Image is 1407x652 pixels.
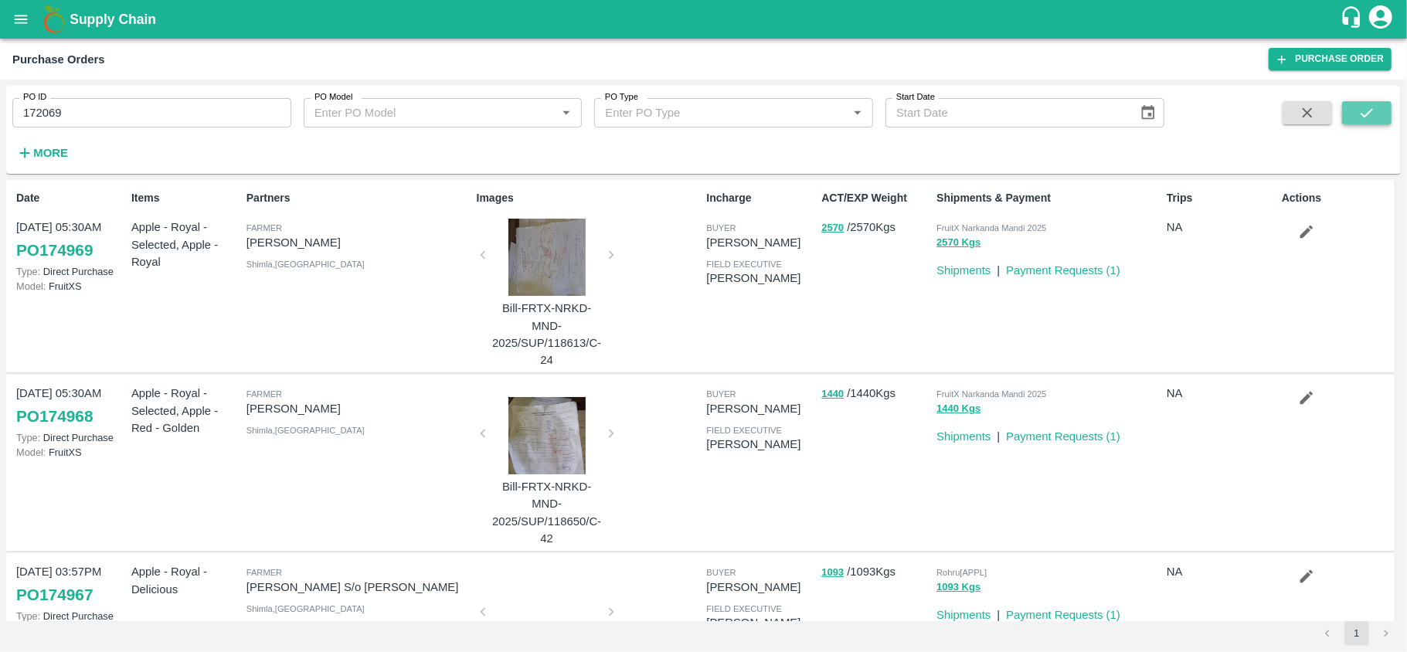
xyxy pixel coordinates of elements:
p: NA [1167,563,1276,580]
span: Farmer [246,223,282,233]
p: Items [131,190,240,206]
button: open drawer [3,2,39,37]
a: Purchase Order [1269,48,1392,70]
button: Open [556,103,576,123]
p: [DATE] 05:30AM [16,385,125,402]
p: [PERSON_NAME] [706,234,815,251]
p: Direct Purchase [16,430,125,445]
span: field executive [706,426,782,435]
span: Farmer [246,389,282,399]
p: [PERSON_NAME] [246,234,471,251]
p: [PERSON_NAME] [706,436,815,453]
p: NA [1167,219,1276,236]
p: [DATE] 03:57PM [16,563,125,580]
a: Shipments [936,609,991,621]
span: field executive [706,260,782,269]
div: customer-support [1340,5,1367,33]
button: Choose date [1133,98,1163,127]
button: page 1 [1344,621,1369,646]
span: Type: [16,266,40,277]
button: Open [848,103,868,123]
a: PO174967 [16,581,93,609]
span: buyer [706,389,736,399]
p: Apple - Royal - Delicious [131,563,240,598]
span: Model: [16,280,46,292]
p: NA [1167,385,1276,402]
input: Enter PO Type [599,103,823,123]
p: Date [16,190,125,206]
p: / 1440 Kgs [821,385,930,402]
span: buyer [706,223,736,233]
p: Direct Purchase [16,264,125,279]
button: More [12,140,72,166]
input: Start Date [885,98,1127,127]
span: Shimla , [GEOGRAPHIC_DATA] [246,260,365,269]
button: 2570 [821,219,844,237]
a: Payment Requests (1) [1006,609,1120,621]
div: | [991,256,1000,279]
p: Direct Purchase [16,609,125,623]
a: Payment Requests (1) [1006,264,1120,277]
a: Supply Chain [70,8,1340,30]
p: FruitXS [16,279,125,294]
span: Type: [16,432,40,443]
span: Type: [16,610,40,622]
p: Actions [1282,190,1391,206]
p: Apple - Royal - Selected, Apple - Red - Golden [131,385,240,436]
p: [DATE] 05:30AM [16,219,125,236]
span: FruitX Narkanda Mandi 2025 [936,389,1046,399]
button: 1093 Kgs [936,579,980,596]
span: Farmer [246,568,282,577]
button: 2570 Kgs [936,234,980,252]
label: Start Date [896,91,935,104]
span: field executive [706,604,782,613]
div: | [991,600,1000,623]
p: Partners [246,190,471,206]
p: [PERSON_NAME] [706,270,815,287]
span: Rohru[APPL] [936,568,987,577]
p: [PERSON_NAME] [706,614,815,631]
span: Model: [16,447,46,458]
p: / 1093 Kgs [821,563,930,581]
p: [PERSON_NAME] [706,579,815,596]
span: FruitX Narkanda Mandi 2025 [936,223,1046,233]
p: Bill-FRTX-NRKD-MND-2025/SUP/118613/C-24 [489,300,605,368]
p: Incharge [706,190,815,206]
p: Trips [1167,190,1276,206]
p: / 2570 Kgs [821,219,930,236]
button: 1440 [821,385,844,403]
button: 1093 [821,564,844,582]
p: [PERSON_NAME] S/o [PERSON_NAME] [246,579,471,596]
span: buyer [706,568,736,577]
p: Images [477,190,701,206]
div: Purchase Orders [12,49,105,70]
div: account of current user [1367,3,1395,36]
span: Shimla , [GEOGRAPHIC_DATA] [246,604,365,613]
p: [PERSON_NAME] [706,400,815,417]
p: FruitXS [16,445,125,460]
a: Shipments [936,264,991,277]
a: PO174969 [16,236,93,264]
label: PO Type [605,91,638,104]
span: Shimla , [GEOGRAPHIC_DATA] [246,426,365,435]
input: Enter PO Model [308,103,532,123]
img: logo [39,4,70,35]
strong: More [33,147,68,159]
label: PO ID [23,91,46,104]
b: Supply Chain [70,12,156,27]
input: Enter PO ID [12,98,291,127]
a: PO174968 [16,402,93,430]
button: 1440 Kgs [936,400,980,418]
label: PO Model [314,91,353,104]
p: Bill-FRTX-NRKD-MND-2025/SUP/118650/C-42 [489,478,605,547]
div: | [991,422,1000,445]
a: Payment Requests (1) [1006,430,1120,443]
p: Apple - Royal - Selected, Apple - Royal [131,219,240,270]
a: Shipments [936,430,991,443]
p: ACT/EXP Weight [821,190,930,206]
p: Shipments & Payment [936,190,1161,206]
p: [PERSON_NAME] [246,400,471,417]
nav: pagination navigation [1313,621,1401,646]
